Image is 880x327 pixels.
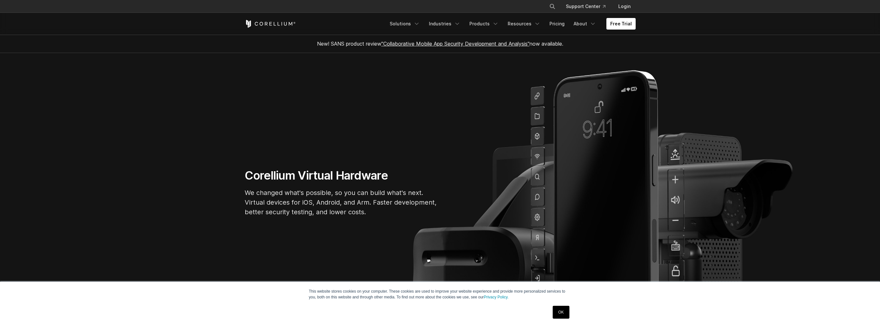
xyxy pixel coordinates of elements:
[245,20,296,28] a: Corellium Home
[546,18,568,30] a: Pricing
[425,18,464,30] a: Industries
[553,306,569,319] a: OK
[561,1,611,12] a: Support Center
[245,168,438,183] h1: Corellium Virtual Hardware
[381,40,530,47] a: "Collaborative Mobile App Security Development and Analysis"
[245,188,438,217] p: We changed what's possible, so you can build what's next. Virtual devices for iOS, Android, and A...
[606,18,636,30] a: Free Trial
[547,1,558,12] button: Search
[317,40,563,47] span: New! SANS product review now available.
[613,1,636,12] a: Login
[484,295,509,299] a: Privacy Policy.
[386,18,424,30] a: Solutions
[570,18,600,30] a: About
[541,1,636,12] div: Navigation Menu
[466,18,503,30] a: Products
[386,18,636,30] div: Navigation Menu
[309,288,571,300] p: This website stores cookies on your computer. These cookies are used to improve your website expe...
[504,18,544,30] a: Resources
